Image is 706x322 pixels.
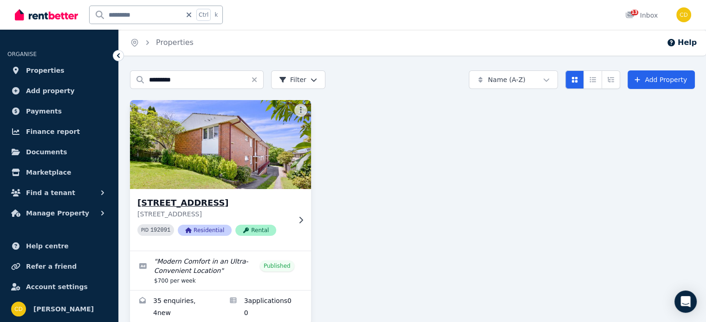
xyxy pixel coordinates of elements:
[15,8,78,22] img: RentBetter
[7,102,111,120] a: Payments
[565,70,584,89] button: Card view
[488,75,525,84] span: Name (A-Z)
[7,122,111,141] a: Finance report
[26,208,89,219] span: Manage Property
[602,70,620,89] button: Expanded list view
[196,9,211,21] span: Ctrl
[26,261,77,272] span: Refer a friend
[7,257,111,276] a: Refer a friend
[130,251,311,290] a: Edit listing: Modern Comfort in an Ultra-Convenient Location
[294,104,307,117] button: More options
[469,70,558,89] button: Name (A-Z)
[7,278,111,296] a: Account settings
[667,37,697,48] button: Help
[26,187,75,198] span: Find a tenant
[141,227,149,233] small: PID
[628,70,695,89] a: Add Property
[33,303,94,315] span: [PERSON_NAME]
[26,240,69,252] span: Help centre
[7,204,111,222] button: Manage Property
[631,10,638,15] span: 13
[674,290,697,313] div: Open Intercom Messenger
[26,146,67,158] span: Documents
[125,98,315,191] img: 3/54 Greenwich Road, Greenwich
[178,225,232,236] span: Residential
[214,11,218,19] span: k
[137,196,291,209] h3: [STREET_ADDRESS]
[271,70,325,89] button: Filter
[11,302,26,316] img: Chris Dimitropoulos
[583,70,602,89] button: Compact list view
[235,225,276,236] span: Rental
[130,100,311,251] a: 3/54 Greenwich Road, Greenwich[STREET_ADDRESS][STREET_ADDRESS]PID 192091ResidentialRental
[137,209,291,219] p: [STREET_ADDRESS]
[7,143,111,161] a: Documents
[26,106,62,117] span: Payments
[279,75,306,84] span: Filter
[7,237,111,255] a: Help centre
[156,38,194,47] a: Properties
[625,11,658,20] div: Inbox
[251,70,264,89] button: Clear search
[676,7,691,22] img: Chris Dimitropoulos
[7,51,37,57] span: ORGANISE
[7,61,111,80] a: Properties
[26,167,71,178] span: Marketplace
[565,70,620,89] div: View options
[7,82,111,100] a: Add property
[119,30,205,56] nav: Breadcrumb
[26,126,80,137] span: Finance report
[150,227,170,234] code: 192091
[7,183,111,202] button: Find a tenant
[7,163,111,182] a: Marketplace
[26,65,65,76] span: Properties
[26,281,88,292] span: Account settings
[26,85,75,96] span: Add property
